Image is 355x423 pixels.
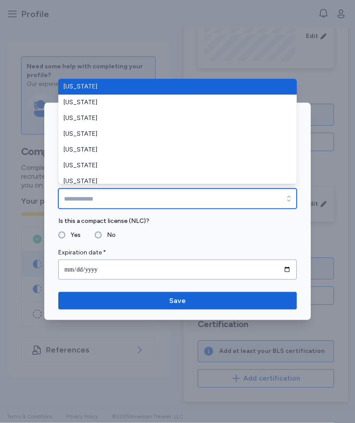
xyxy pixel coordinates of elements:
span: [US_STATE] [64,162,281,170]
span: [US_STATE] [64,114,281,123]
span: [US_STATE] [64,99,281,107]
span: [US_STATE] [64,177,281,186]
span: [US_STATE] [64,130,281,139]
span: [US_STATE] [64,83,281,92]
span: [US_STATE] [64,146,281,155]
